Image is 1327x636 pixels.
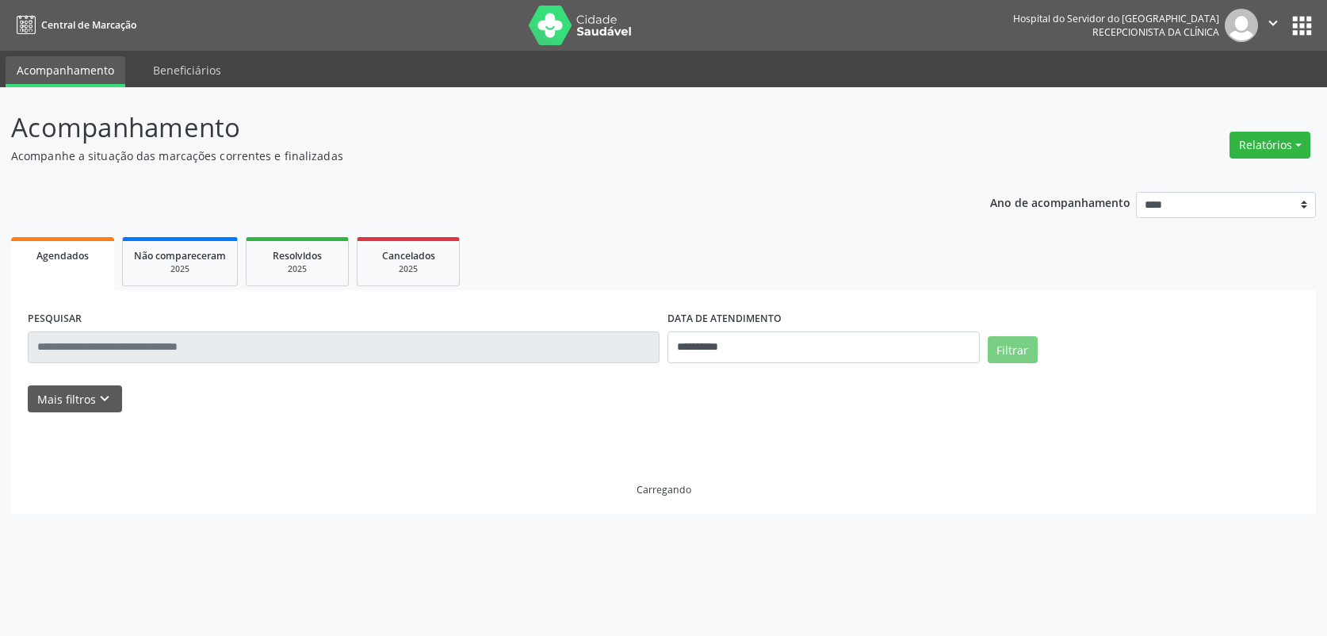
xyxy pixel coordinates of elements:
span: Cancelados [382,249,435,262]
span: Agendados [36,249,89,262]
button: Filtrar [988,336,1038,363]
button: Mais filtroskeyboard_arrow_down [28,385,122,413]
p: Acompanhe a situação das marcações correntes e finalizadas [11,148,924,164]
img: img [1225,9,1258,42]
button:  [1258,9,1288,42]
p: Acompanhamento [11,108,924,148]
div: 2025 [258,263,337,275]
button: apps [1288,12,1316,40]
div: 2025 [369,263,448,275]
div: Carregando [637,483,691,496]
a: Beneficiários [142,56,232,84]
span: Resolvidos [273,249,322,262]
div: 2025 [134,263,226,275]
i:  [1264,14,1282,32]
span: Recepcionista da clínica [1092,25,1219,39]
div: Hospital do Servidor do [GEOGRAPHIC_DATA] [1013,12,1219,25]
label: PESQUISAR [28,307,82,331]
span: Não compareceram [134,249,226,262]
p: Ano de acompanhamento [990,192,1130,212]
button: Relatórios [1229,132,1310,159]
a: Central de Marcação [11,12,136,38]
i: keyboard_arrow_down [96,390,113,408]
a: Acompanhamento [6,56,125,87]
label: DATA DE ATENDIMENTO [667,307,782,331]
span: Central de Marcação [41,18,136,32]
